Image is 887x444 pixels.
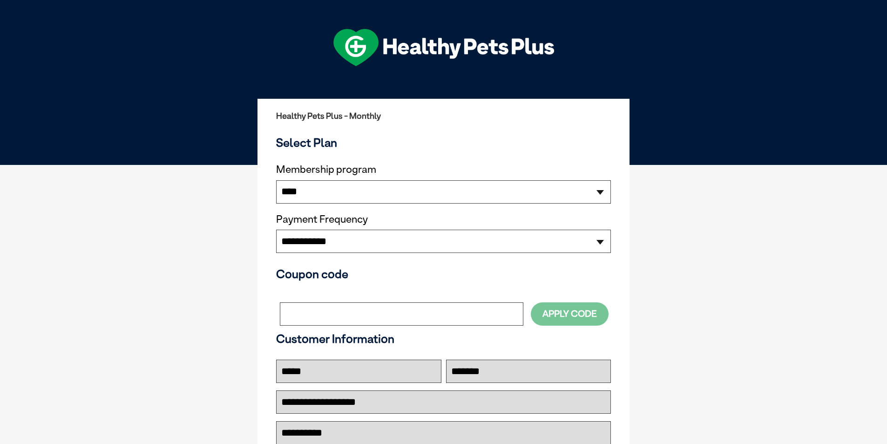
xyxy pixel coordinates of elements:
[276,136,611,150] h3: Select Plan
[276,213,368,225] label: Payment Frequency
[276,164,611,176] label: Membership program
[531,302,609,325] button: Apply Code
[333,29,554,66] img: hpp-logo-landscape-green-white.png
[276,267,611,281] h3: Coupon code
[276,111,611,121] h2: Healthy Pets Plus - Monthly
[276,332,611,346] h3: Customer Information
